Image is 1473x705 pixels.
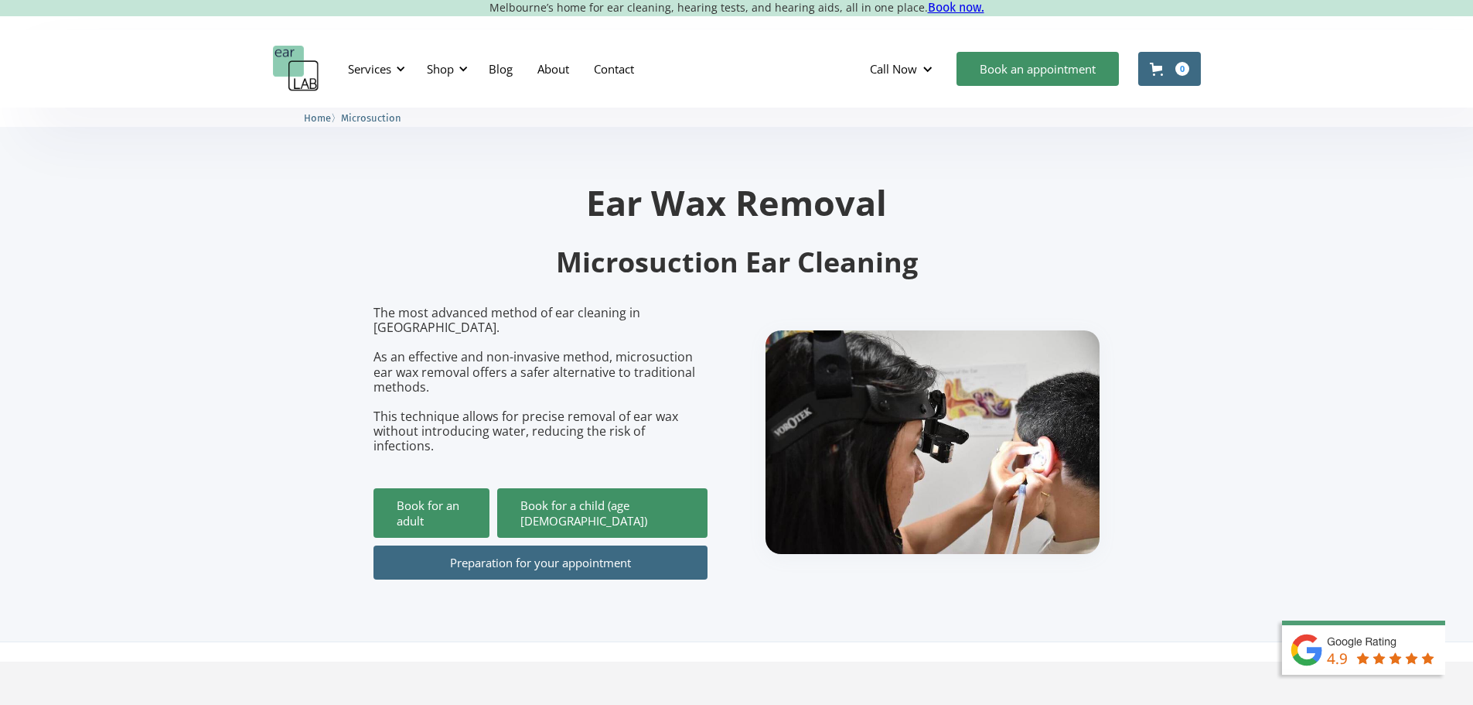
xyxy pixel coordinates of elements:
[858,46,949,92] div: Call Now
[765,330,1100,554] img: boy getting ear checked.
[1138,52,1201,86] a: Open cart
[339,46,410,92] div: Services
[341,112,401,124] span: Microsuction
[304,112,331,124] span: Home
[497,488,708,538] a: Book for a child (age [DEMOGRAPHIC_DATA])
[525,46,581,91] a: About
[373,245,1100,281] h2: Microsuction Ear Cleaning
[956,52,1119,86] a: Book an appointment
[870,61,917,77] div: Call Now
[476,46,525,91] a: Blog
[304,110,341,126] li: 〉
[373,488,489,538] a: Book for an adult
[373,185,1100,220] h1: Ear Wax Removal
[427,61,454,77] div: Shop
[348,61,391,77] div: Services
[418,46,472,92] div: Shop
[304,110,331,125] a: Home
[373,306,708,454] p: The most advanced method of ear cleaning in [GEOGRAPHIC_DATA]. As an effective and non-invasive m...
[341,110,401,125] a: Microsuction
[373,546,708,580] a: Preparation for your appointment
[581,46,646,91] a: Contact
[1175,62,1189,76] div: 0
[273,46,319,92] a: home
